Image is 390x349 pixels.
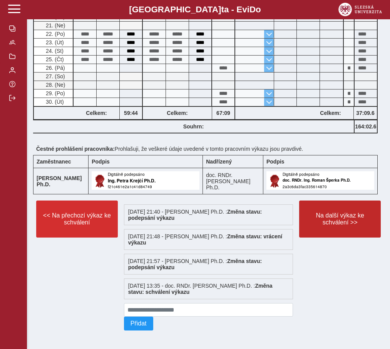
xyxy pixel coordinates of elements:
[128,209,262,221] b: Změna stavu: podepsání výkazu
[206,158,232,165] b: Nadřízený
[36,201,118,238] button: << Na přechozí výkaz ke schválení
[74,110,119,116] b: Celkem:
[183,123,204,130] b: Souhrn:
[120,110,142,116] b: 59:44
[44,65,65,71] span: 26. (Pá)
[44,90,65,96] span: 29. (Po)
[354,110,377,116] b: 37:09.6
[37,158,71,165] b: Zaměstnanec
[306,212,374,226] span: Na další výkaz ke schválení >>
[128,233,282,246] b: Změna stavu: vrácení výkazu
[44,31,65,37] span: 22. (Po)
[23,5,367,15] b: [GEOGRAPHIC_DATA] a - Evi
[299,201,381,238] button: Na další výkaz ke schválení >>
[44,56,64,62] span: 25. (Čt)
[221,5,224,14] span: t
[256,5,261,14] span: o
[44,48,64,54] span: 24. (St)
[37,175,82,187] b: [PERSON_NAME] Ph.D.
[43,212,111,226] span: << Na přechozí výkaz ke schválení
[124,229,293,250] div: [DATE] 21:48 - [PERSON_NAME] Ph.D. :
[266,158,285,165] b: Podpis
[338,3,382,16] img: logo_web_su.png
[212,110,234,116] b: 67:09
[203,168,263,194] td: doc. RNDr. [PERSON_NAME] Ph.D.
[128,258,262,270] b: Změna stavu: podepsání výkazu
[92,158,110,165] b: Podpis
[44,99,64,105] span: 30. (Út)
[92,171,199,190] img: Digitálně podepsáno uživatelem
[36,146,115,152] b: Čestné prohlášení pracovníka:
[131,320,147,327] span: Přidat
[249,5,256,14] span: D
[44,82,65,88] span: 28. (Ne)
[44,14,65,20] span: 20. (So)
[266,171,374,190] img: Digitálně podepsáno uživatelem
[124,317,153,330] button: Přidat
[44,73,65,79] span: 27. (So)
[124,278,293,299] div: [DATE] 13:35 - doc. RNDr. [PERSON_NAME] Ph.D. :
[124,204,293,225] div: [DATE] 21:40 - [PERSON_NAME] Ph.D. :
[44,39,64,46] span: 23. (Út)
[128,283,273,295] b: Změna stavu: schválení výkazu
[143,110,212,116] b: Celkem:
[308,110,353,116] b: Celkem:
[355,123,377,130] b: 164:02.6
[33,143,384,155] div: Prohlašuji, že veškeré údaje uvedené v tomto pracovním výkazu jsou pravdivé.
[44,22,65,29] span: 21. (Ne)
[124,254,293,275] div: [DATE] 21:57 - [PERSON_NAME] Ph.D. :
